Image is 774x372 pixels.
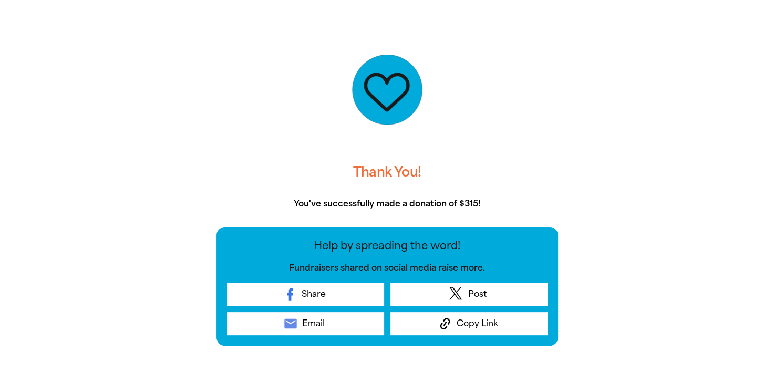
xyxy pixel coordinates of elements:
a: Post [390,283,548,306]
p: Fundraisers shared on social media raise more. [227,262,548,274]
a: emailEmail [227,312,384,335]
a: Share [227,283,384,306]
span: Copy Link [457,317,498,330]
span: Share [302,288,326,301]
span: Post [468,288,487,301]
i: email [283,316,298,331]
p: You've successfully made a donation of $315! [216,198,558,210]
span: Email [302,317,325,330]
button: Copy Link [390,312,548,335]
p: Help by spreading the word! [227,237,548,253]
h3: Thank You! [216,156,558,189]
